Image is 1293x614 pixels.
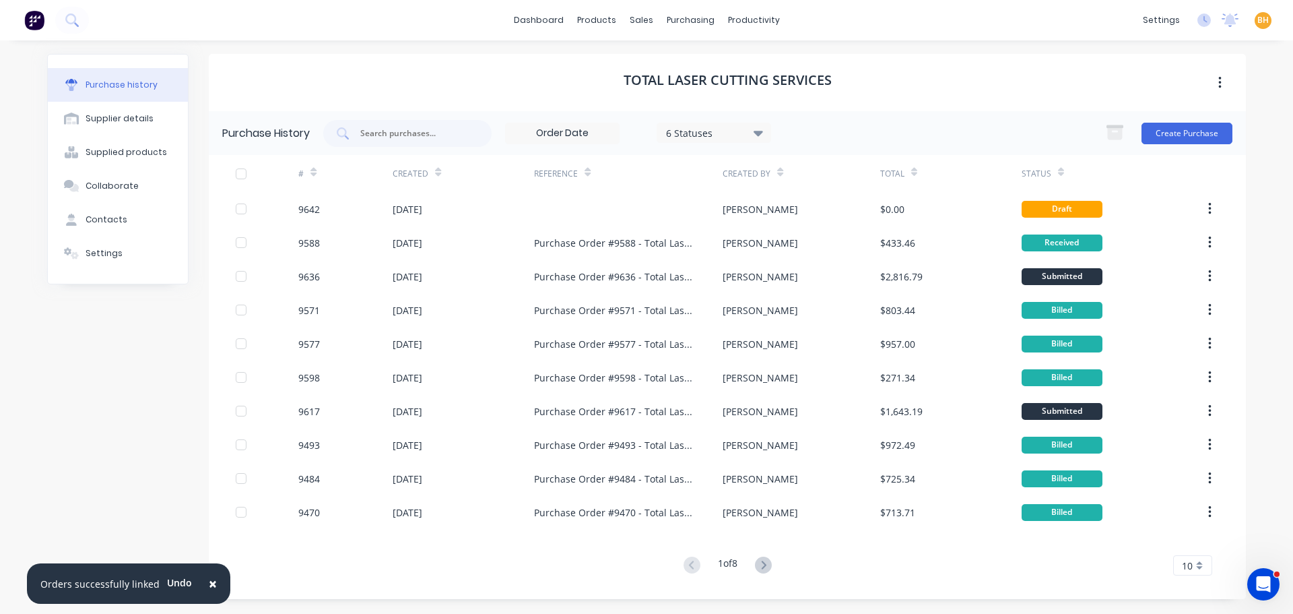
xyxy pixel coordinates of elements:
div: [DATE] [393,202,422,216]
div: purchasing [660,10,721,30]
div: $972.49 [880,438,915,452]
div: [PERSON_NAME] [723,236,798,250]
button: Purchase history [48,68,188,102]
button: Settings [48,237,188,270]
div: $2,816.79 [880,270,923,284]
div: 9598 [298,371,320,385]
div: [DATE] [393,472,422,486]
div: 1 of 8 [718,556,737,576]
div: settings [1136,10,1187,30]
div: Status [1022,168,1051,180]
span: BH [1257,14,1269,26]
iframe: Intercom live chat [1247,568,1280,601]
div: [DATE] [393,270,422,284]
div: [DATE] [393,236,422,250]
div: Submitted [1022,268,1102,285]
div: [DATE] [393,337,422,351]
div: Purchase Order #9598 - Total Laser Cutting Services [534,371,696,385]
div: $725.34 [880,472,915,486]
div: Created [393,168,428,180]
div: $957.00 [880,337,915,351]
div: products [570,10,623,30]
div: Settings [86,247,123,259]
div: [PERSON_NAME] [723,270,798,284]
div: Billed [1022,336,1102,352]
div: Purchase History [222,125,310,142]
div: [PERSON_NAME] [723,472,798,486]
input: Order Date [506,123,619,144]
div: 9571 [298,303,320,317]
div: Orders successfully linked [40,577,160,591]
div: $433.46 [880,236,915,250]
div: [DATE] [393,371,422,385]
div: Billed [1022,437,1102,454]
button: Collaborate [48,169,188,203]
div: Purchase Order #9636 - Total Laser Cutting Services [534,270,696,284]
div: [DATE] [393,505,422,520]
div: 9484 [298,472,320,486]
div: Purchase history [86,79,158,91]
input: Search purchases... [359,127,471,140]
div: productivity [721,10,787,30]
div: Billed [1022,504,1102,521]
div: Billed [1022,470,1102,487]
div: Purchase Order #9577 - Total Laser Cutting Services [534,337,696,351]
div: 9636 [298,270,320,284]
div: Draft [1022,201,1102,218]
div: $1,643.19 [880,404,923,419]
div: Supplier details [86,113,154,125]
div: Billed [1022,369,1102,386]
div: Reference [534,168,578,180]
div: [DATE] [393,303,422,317]
div: Purchase Order #9470 - Total Laser Cutting Services [534,505,696,520]
div: Contacts [86,214,127,226]
div: [PERSON_NAME] [723,303,798,317]
div: Received [1022,235,1102,251]
div: $803.44 [880,303,915,317]
div: $0.00 [880,202,904,216]
div: [PERSON_NAME] [723,337,798,351]
div: Purchase Order #9484 - Total Laser Cutting Services [534,472,696,486]
div: sales [623,10,660,30]
div: 9470 [298,505,320,520]
div: [PERSON_NAME] [723,404,798,419]
button: Close [195,567,230,600]
div: 6 Statuses [666,125,762,140]
button: Supplier details [48,102,188,135]
div: Purchase Order #9493 - Total Laser Cutting Services [534,438,696,452]
div: [PERSON_NAME] [723,505,798,520]
div: [PERSON_NAME] [723,202,798,216]
div: 9493 [298,438,320,452]
div: 9588 [298,236,320,250]
div: 9617 [298,404,320,419]
button: Undo [160,572,199,592]
div: 9642 [298,202,320,216]
div: Submitted [1022,403,1102,420]
img: Factory [24,10,44,30]
button: Create Purchase [1141,123,1232,144]
div: $713.71 [880,505,915,520]
div: [DATE] [393,438,422,452]
div: Purchase Order #9588 - Total Laser Cutting Services [534,236,696,250]
button: Contacts [48,203,188,237]
div: Purchase Order #9617 - Total Laser Cutting Services [534,404,696,419]
div: Supplied products [86,146,167,158]
div: Collaborate [86,180,139,192]
div: $271.34 [880,371,915,385]
div: [PERSON_NAME] [723,438,798,452]
span: × [209,574,217,593]
div: [PERSON_NAME] [723,371,798,385]
div: Total [880,168,904,180]
div: Billed [1022,302,1102,319]
a: dashboard [507,10,570,30]
h1: Total Laser Cutting Services [624,72,832,88]
span: 10 [1182,559,1193,573]
div: Purchase Order #9571 - Total Laser Cutting Services [534,303,696,317]
div: # [298,168,304,180]
div: [DATE] [393,404,422,419]
button: Supplied products [48,135,188,169]
div: 9577 [298,337,320,351]
div: Created By [723,168,770,180]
